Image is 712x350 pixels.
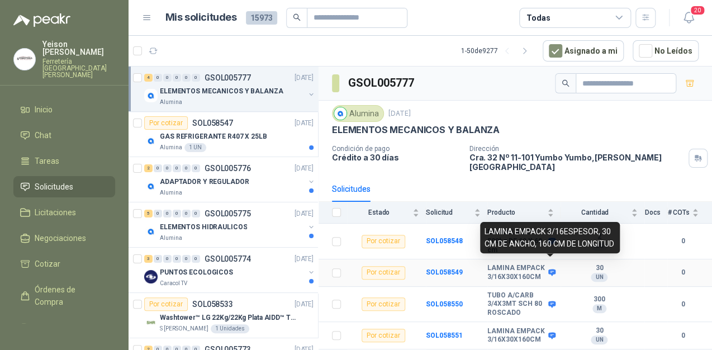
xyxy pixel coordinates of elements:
[144,297,188,311] div: Por cotizar
[144,164,153,172] div: 2
[144,71,316,107] a: 4 0 0 0 0 0 GSOL005777[DATE] Company LogoELEMENTOS MECANICOS Y BALANZAAlumina
[348,209,410,216] span: Estado
[13,150,115,172] a: Tareas
[469,145,684,153] p: Dirección
[13,279,115,313] a: Órdenes de Compra
[154,255,162,263] div: 0
[13,176,115,197] a: Solicitudes
[129,293,318,338] a: Por cotizarSOL058533[DATE] Company LogoWashtower™ LG 22Kg/22Kg Plata AIDD™ ThinQ™ Steam™ WK22VS6P...
[591,335,607,344] div: UN
[144,134,158,148] img: Company Logo
[160,279,187,288] p: Caracol TV
[182,210,191,217] div: 0
[13,202,115,223] a: Licitaciones
[667,209,690,216] span: # COTs
[526,12,550,24] div: Todas
[144,74,153,82] div: 4
[144,179,158,193] img: Company Logo
[667,330,699,341] b: 0
[173,74,181,82] div: 0
[561,209,629,216] span: Cantidad
[182,74,191,82] div: 0
[332,183,371,195] div: Solicitudes
[42,40,115,56] p: Yeison [PERSON_NAME]
[35,181,73,193] span: Solicitudes
[295,163,314,174] p: [DATE]
[192,255,200,263] div: 0
[362,329,405,342] div: Por cotizar
[362,266,405,280] div: Por cotizar
[332,105,384,122] div: Alumina
[487,291,545,318] b: TUBO A/CARB 3/4X3MT SCH 80 ROSCADO
[211,324,249,333] div: 1 Unidades
[561,327,638,335] b: 30
[633,40,699,62] button: No Leídos
[160,188,182,197] p: Alumina
[561,264,638,273] b: 30
[144,162,316,197] a: 2 0 0 0 0 0 GSOL005776[DATE] Company LogoADAPTADOR Y REGULADORAlumina
[182,164,191,172] div: 0
[295,73,314,83] p: [DATE]
[426,332,463,339] a: SOL058551
[332,153,461,162] p: Crédito a 30 días
[144,225,158,238] img: Company Logo
[678,8,699,28] button: 20
[487,202,561,224] th: Producto
[144,255,153,263] div: 3
[461,42,534,60] div: 1 - 50 de 9277
[173,210,181,217] div: 0
[667,267,699,278] b: 0
[332,145,461,153] p: Condición de pago
[160,267,233,278] p: PUNTOS ECOLOGICOS
[487,209,545,216] span: Producto
[173,255,181,263] div: 0
[667,299,699,310] b: 0
[246,11,277,25] span: 15973
[144,210,153,217] div: 5
[163,210,172,217] div: 0
[144,315,158,329] img: Company Logo
[42,58,115,78] p: Ferretería [GEOGRAPHIC_DATA][PERSON_NAME]
[295,254,314,264] p: [DATE]
[592,304,606,313] div: M
[362,297,405,311] div: Por cotizar
[182,255,191,263] div: 0
[144,207,316,243] a: 5 0 0 0 0 0 GSOL005775[DATE] Company LogoELEMENTOS HIDRAULICOSAlumina
[160,324,208,333] p: S [PERSON_NAME]
[35,258,60,270] span: Cotizar
[154,210,162,217] div: 0
[144,252,316,288] a: 3 0 0 0 0 0 GSOL005774[DATE] Company LogoPUNTOS ECOLOGICOSCaracol TV
[35,321,76,334] span: Remisiones
[13,13,70,27] img: Logo peakr
[192,164,200,172] div: 0
[205,74,251,82] p: GSOL005777
[144,270,158,283] img: Company Logo
[165,10,237,26] h1: Mis solicitudes
[14,49,35,70] img: Company Logo
[667,202,712,224] th: # COTs
[192,210,200,217] div: 0
[13,99,115,120] a: Inicio
[144,89,158,102] img: Company Logo
[160,222,247,233] p: ELEMENTOS HIDRAULICOS
[192,119,233,127] p: SOL058547
[426,237,463,245] a: SOL058548
[332,124,500,136] p: ELEMENTOS MECANICOS Y BALANZA
[348,202,426,224] th: Estado
[426,300,463,308] a: SOL058550
[154,74,162,82] div: 0
[160,234,182,243] p: Alumina
[426,268,463,276] a: SOL058549
[160,177,249,187] p: ADAPTADOR Y REGULADOR
[295,299,314,310] p: [DATE]
[487,264,545,281] b: LAMINA EMPACK 3/16X30X160CM
[543,40,624,62] button: Asignado a mi
[644,202,667,224] th: Docs
[35,103,53,116] span: Inicio
[35,129,51,141] span: Chat
[160,131,267,142] p: GAS REFRIGERANTE R407 X 25LB
[480,222,620,253] div: LAMINA EMPACK 3/16ESPESOR, 30 CM DE ANCHO, 160 CM DE LONGITUD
